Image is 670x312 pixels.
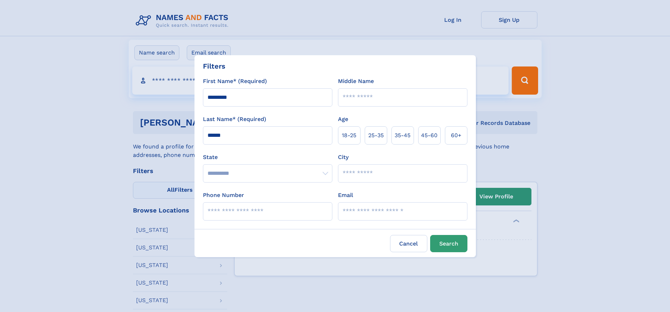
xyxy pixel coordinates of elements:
[338,191,353,199] label: Email
[421,131,438,140] span: 45‑60
[430,235,467,252] button: Search
[203,153,332,161] label: State
[203,191,244,199] label: Phone Number
[451,131,461,140] span: 60+
[368,131,384,140] span: 25‑35
[342,131,356,140] span: 18‑25
[338,115,348,123] label: Age
[338,153,349,161] label: City
[395,131,410,140] span: 35‑45
[338,77,374,85] label: Middle Name
[203,115,266,123] label: Last Name* (Required)
[390,235,427,252] label: Cancel
[203,77,267,85] label: First Name* (Required)
[203,61,225,71] div: Filters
